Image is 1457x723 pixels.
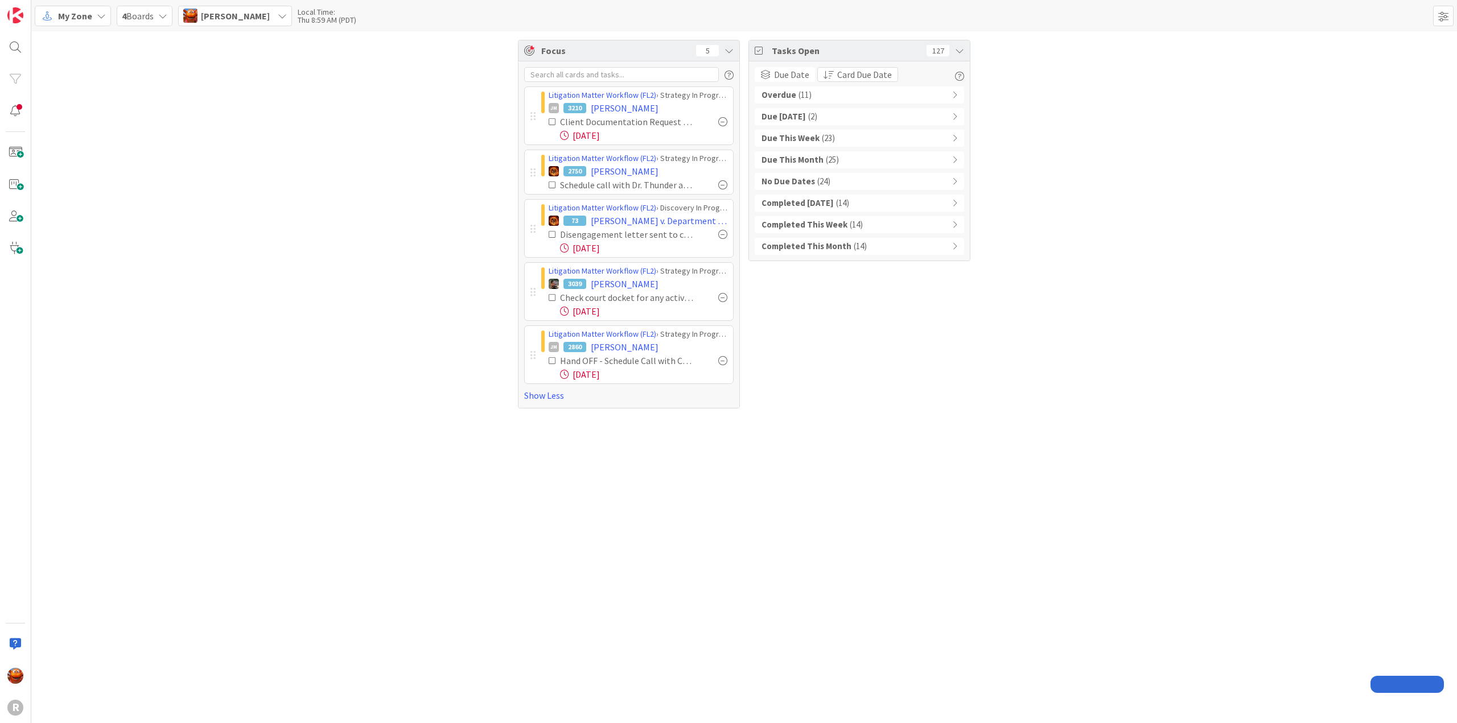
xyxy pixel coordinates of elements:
[762,218,847,232] b: Completed This Week
[817,67,898,82] button: Card Due Date
[836,197,849,210] span: ( 14 )
[762,175,815,188] b: No Due Dates
[854,240,867,253] span: ( 14 )
[560,291,693,304] div: Check court docket for any active cases: Pull all existing documents and put in case pleading fol...
[524,67,719,82] input: Search all cards and tasks...
[298,8,356,16] div: Local Time:
[817,175,830,188] span: ( 24 )
[799,89,812,102] span: ( 11 )
[183,9,197,23] img: KA
[822,132,835,145] span: ( 23 )
[563,216,586,226] div: 73
[808,110,817,123] span: ( 2 )
[549,203,656,213] a: Litigation Matter Workflow (FL2)
[563,279,586,289] div: 3039
[549,279,559,289] img: MW
[7,700,23,716] div: R
[549,152,727,164] div: › Strategy In Progress
[762,132,820,145] b: Due This Week
[7,668,23,684] img: KA
[560,228,693,241] div: Disengagement letter sent to client & PDF saved in client file
[837,68,892,81] span: Card Due Date
[927,45,949,56] div: 127
[591,214,727,228] span: [PERSON_NAME] v. Department of Human Services
[560,367,727,381] div: [DATE]
[591,101,658,115] span: [PERSON_NAME]
[826,154,839,167] span: ( 25 )
[549,166,559,176] img: TR
[560,178,693,192] div: Schedule call with Dr. Thunder and TWR
[549,153,656,163] a: Litigation Matter Workflow (FL2)
[762,240,851,253] b: Completed This Month
[560,354,693,367] div: Hand OFF - Schedule Call with Client for [DATE]
[201,9,270,23] span: [PERSON_NAME]
[563,342,586,352] div: 2860
[549,216,559,226] img: TR
[591,340,658,354] span: [PERSON_NAME]
[122,10,126,22] b: 4
[7,7,23,23] img: Visit kanbanzone.com
[549,103,559,113] div: JM
[762,110,806,123] b: Due [DATE]
[549,202,727,214] div: › Discovery In Progress
[122,9,154,23] span: Boards
[549,90,656,100] a: Litigation Matter Workflow (FL2)
[591,164,658,178] span: [PERSON_NAME]
[762,197,834,210] b: Completed [DATE]
[772,44,921,57] span: Tasks Open
[563,103,586,113] div: 3210
[563,166,586,176] div: 2750
[549,328,727,340] div: › Strategy In Progress
[560,115,693,129] div: Client Documentation Request Returned by Client + curated to Original Client Docs folder ➡️ infor...
[549,265,727,277] div: › Strategy In Progress
[762,89,796,102] b: Overdue
[549,89,727,101] div: › Strategy In Progress
[541,44,687,57] span: Focus
[298,16,356,24] div: Thu 8:59 AM (PDT)
[549,266,656,276] a: Litigation Matter Workflow (FL2)
[524,389,734,402] a: Show Less
[549,329,656,339] a: Litigation Matter Workflow (FL2)
[549,342,559,352] div: JM
[696,45,719,56] div: 5
[591,277,658,291] span: [PERSON_NAME]
[560,304,727,318] div: [DATE]
[850,218,863,232] span: ( 14 )
[774,68,809,81] span: Due Date
[560,129,727,142] div: [DATE]
[762,154,824,167] b: Due This Month
[58,9,92,23] span: My Zone
[560,241,727,255] div: [DATE]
